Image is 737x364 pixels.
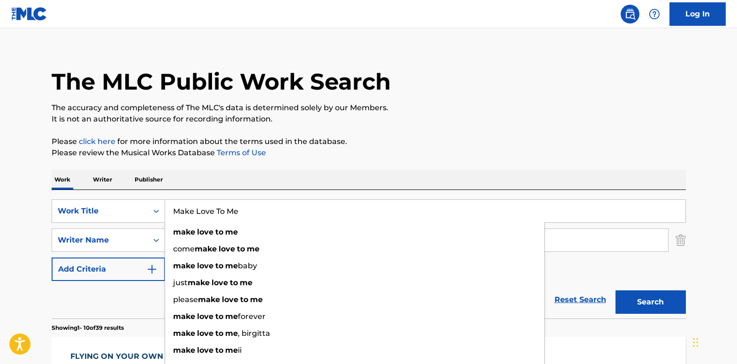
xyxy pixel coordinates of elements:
strong: love [197,227,213,236]
strong: to [215,312,223,321]
h1: The MLC Public Work Search [52,68,391,96]
strong: to [240,295,248,304]
a: Reset Search [550,289,611,310]
strong: me [225,346,238,355]
strong: to [215,329,223,338]
strong: love [197,329,213,338]
div: Work Title [58,205,142,217]
img: search [624,8,636,20]
strong: love [197,312,213,321]
p: Please review the Musical Works Database [52,147,686,159]
button: Search [615,290,686,314]
strong: love [212,278,228,287]
strong: make [173,227,195,236]
strong: me [247,244,259,253]
iframe: Chat Widget [690,319,737,364]
p: Showing 1 - 10 of 39 results [52,324,124,332]
strong: me [225,261,238,270]
strong: make [188,278,210,287]
strong: love [197,346,213,355]
a: Public Search [621,5,639,23]
strong: me [225,312,238,321]
p: Please for more information about the terms used in the database. [52,136,686,147]
p: It is not an authoritative source for recording information. [52,114,686,125]
strong: make [195,244,217,253]
strong: make [173,312,195,321]
span: baby [238,261,257,270]
strong: make [173,346,195,355]
p: Work [52,170,73,190]
span: please [173,295,198,304]
button: Add Criteria [52,258,165,281]
span: forever [238,312,266,321]
strong: to [230,278,238,287]
div: Help [645,5,664,23]
span: ii [238,346,242,355]
div: Writer Name [58,235,142,246]
strong: me [240,278,252,287]
span: just [173,278,188,287]
strong: make [198,295,220,304]
strong: me [250,295,263,304]
form: Search Form [52,199,686,318]
strong: love [197,261,213,270]
a: click here [79,137,115,146]
img: Delete Criterion [676,228,686,252]
strong: make [173,329,195,338]
strong: me [225,329,238,338]
strong: love [222,295,238,304]
div: FLYING ON YOUR OWN [70,351,168,362]
a: Log In [669,2,726,26]
strong: me [225,227,238,236]
strong: to [215,346,223,355]
p: Publisher [132,170,166,190]
p: Writer [90,170,115,190]
a: Terms of Use [215,148,266,157]
img: help [649,8,660,20]
span: come [173,244,195,253]
strong: to [215,227,223,236]
strong: to [215,261,223,270]
div: Drag [693,328,699,356]
strong: make [173,261,195,270]
img: 9d2ae6d4665cec9f34b9.svg [146,264,158,275]
strong: love [219,244,235,253]
span: , birgitta [238,329,270,338]
p: The accuracy and completeness of The MLC's data is determined solely by our Members. [52,102,686,114]
img: MLC Logo [11,7,47,21]
strong: to [237,244,245,253]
